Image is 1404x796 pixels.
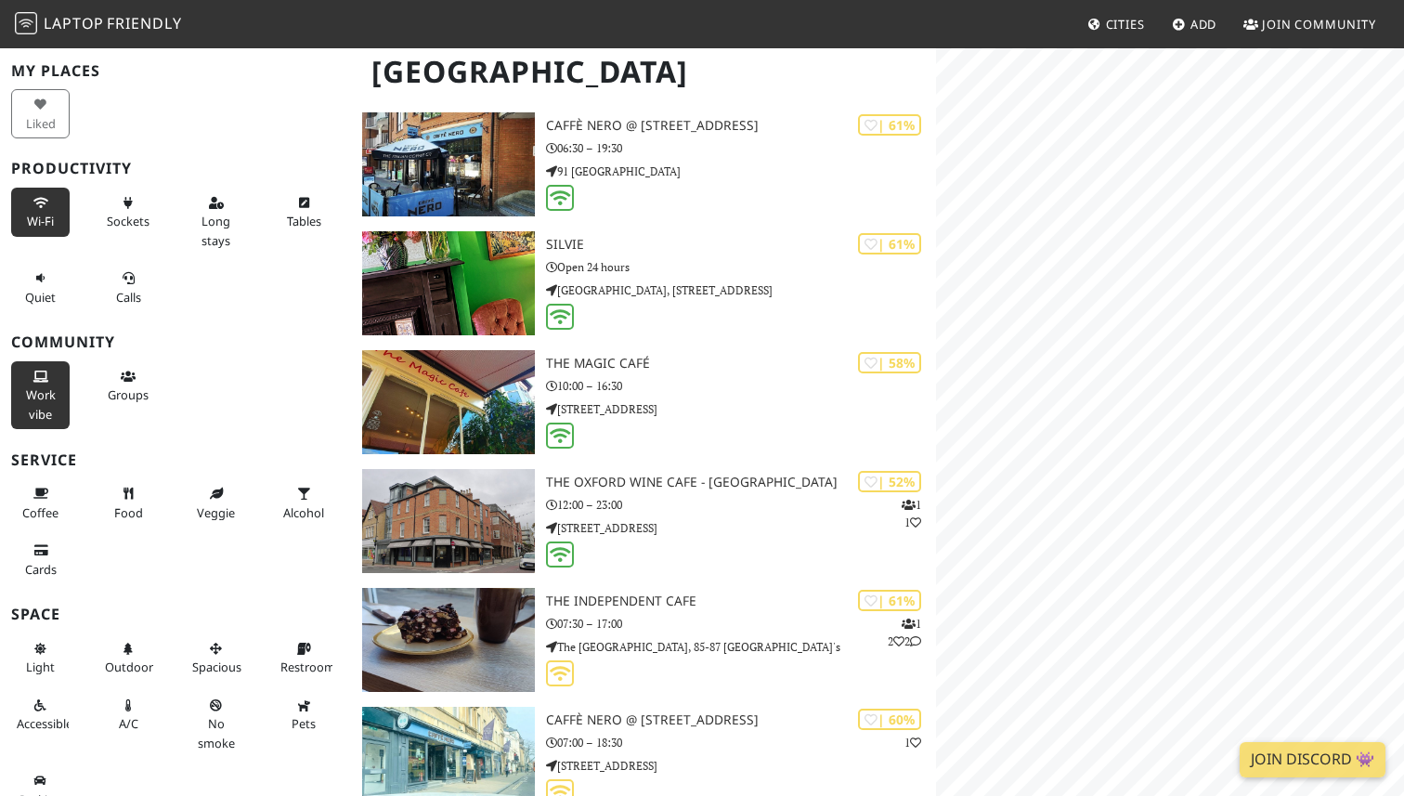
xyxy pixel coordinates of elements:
p: [STREET_ADDRESS] [546,519,936,537]
p: 1 [904,734,921,751]
h3: Service [11,451,340,469]
span: Laptop [44,13,104,33]
button: Pets [275,690,333,739]
button: Spacious [187,633,245,683]
h3: Caffè Nero @ [STREET_ADDRESS] [546,712,936,728]
p: [STREET_ADDRESS] [546,757,936,775]
a: Join Community [1236,7,1384,41]
a: The Oxford Wine Cafe - Jericho | 52% 11 The Oxford Wine Cafe - [GEOGRAPHIC_DATA] 12:00 – 23:00 [S... [351,469,936,573]
button: Calls [99,263,158,312]
span: Quiet [25,289,56,306]
p: Open 24 hours [546,258,936,276]
span: Video/audio calls [116,289,141,306]
button: Sockets [99,188,158,237]
div: | 60% [858,709,921,730]
div: | 58% [858,352,921,373]
span: Outdoor area [105,659,153,675]
a: Cities [1080,7,1152,41]
h3: Community [11,333,340,351]
span: Smoke free [198,715,235,750]
img: Silvie [362,231,535,335]
span: Work-friendly tables [287,213,321,229]
button: Accessible [11,690,70,739]
button: Tables [275,188,333,237]
button: Quiet [11,263,70,312]
button: Cards [11,535,70,584]
h3: My Places [11,62,340,80]
h3: The Magic Café [546,356,936,372]
span: Group tables [108,386,149,403]
p: [GEOGRAPHIC_DATA], [STREET_ADDRESS] [546,281,936,299]
span: Veggie [197,504,235,521]
img: The Magic Café [362,350,535,454]
div: | 61% [858,114,921,136]
span: Friendly [107,13,181,33]
span: Natural light [26,659,55,675]
h3: Silvie [546,237,936,253]
span: Restroom [280,659,335,675]
button: Coffee [11,478,70,528]
p: The [GEOGRAPHIC_DATA], 85-87 [GEOGRAPHIC_DATA]'s [546,638,936,656]
span: Credit cards [25,561,57,578]
h3: The Independent Cafe [546,594,936,609]
a: Add [1164,7,1225,41]
a: LaptopFriendly LaptopFriendly [15,8,182,41]
button: Work vibe [11,361,70,429]
button: Long stays [187,188,245,255]
a: Silvie | 61% Silvie Open 24 hours [GEOGRAPHIC_DATA], [STREET_ADDRESS] [351,231,936,335]
h3: Caffè Nero @ [STREET_ADDRESS] [546,118,936,134]
p: 91 [GEOGRAPHIC_DATA] [546,163,936,180]
span: Accessible [17,715,72,732]
div: | 52% [858,471,921,492]
p: [STREET_ADDRESS] [546,400,936,418]
p: 12:00 – 23:00 [546,496,936,514]
p: 10:00 – 16:30 [546,377,936,395]
h3: Space [11,606,340,623]
button: Outdoor [99,633,158,683]
span: Stable Wi-Fi [27,213,54,229]
a: The Independent Cafe | 61% 122 The Independent Cafe 07:30 – 17:00 The [GEOGRAPHIC_DATA], 85-87 [G... [351,588,936,692]
p: 07:00 – 18:30 [546,734,936,751]
img: The Oxford Wine Cafe - Jericho [362,469,535,573]
p: 06:30 – 19:30 [546,139,936,157]
span: Power sockets [107,213,149,229]
p: 1 2 2 [888,615,921,650]
span: Join Community [1262,16,1376,33]
span: Cities [1106,16,1145,33]
p: 07:30 – 17:00 [546,615,936,633]
img: The Independent Cafe [362,588,535,692]
a: Caffè Nero @ 91 Gloucester Green | 61% Caffè Nero @ [STREET_ADDRESS] 06:30 – 19:30 91 [GEOGRAPHIC... [351,112,936,216]
span: Coffee [22,504,58,521]
h1: [GEOGRAPHIC_DATA] [357,46,932,98]
button: Food [99,478,158,528]
a: The Magic Café | 58% The Magic Café 10:00 – 16:30 [STREET_ADDRESS] [351,350,936,454]
button: Wi-Fi [11,188,70,237]
h3: Productivity [11,160,340,177]
button: Veggie [187,478,245,528]
img: LaptopFriendly [15,12,37,34]
div: | 61% [858,590,921,611]
span: Add [1190,16,1217,33]
span: Food [114,504,143,521]
span: Long stays [201,213,230,248]
span: Air conditioned [119,715,138,732]
div: | 61% [858,233,921,254]
a: Join Discord 👾 [1240,742,1385,777]
img: Caffè Nero @ 91 Gloucester Green [362,112,535,216]
p: 1 1 [902,496,921,531]
span: Pet friendly [292,715,316,732]
button: No smoke [187,690,245,758]
button: A/C [99,690,158,739]
button: Groups [99,361,158,411]
h3: The Oxford Wine Cafe - [GEOGRAPHIC_DATA] [546,475,936,490]
button: Alcohol [275,478,333,528]
span: Spacious [192,659,241,675]
button: Restroom [275,633,333,683]
span: People working [26,386,56,422]
span: Alcohol [283,504,324,521]
button: Light [11,633,70,683]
